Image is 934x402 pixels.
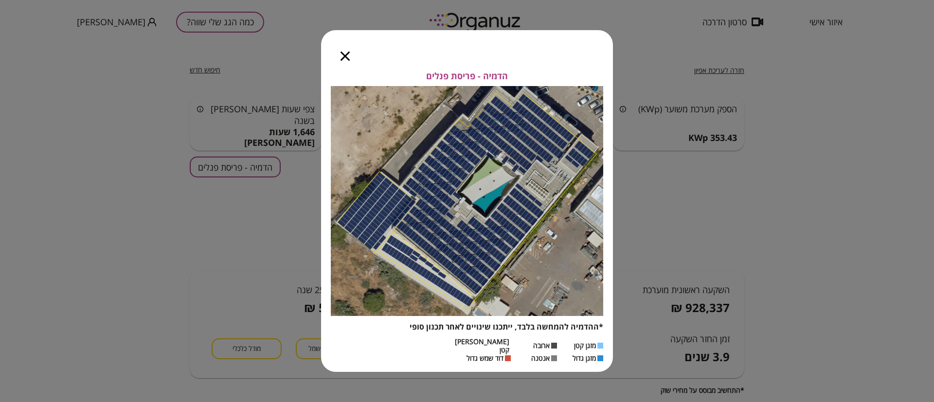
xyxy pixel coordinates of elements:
[573,354,596,362] span: מזגן גדול
[426,71,508,82] span: הדמיה - פריסת פנלים
[533,341,550,350] span: ארובה
[574,341,596,350] span: מזגן קטן
[410,321,603,332] span: *ההדמיה להמחשה בלבד, ייתכנו שינויים לאחר תכנון סופי
[455,337,509,354] span: [PERSON_NAME] קטן
[467,354,503,362] span: דוד שמש גדול
[331,86,603,316] img: Panels layout
[531,354,550,362] span: אנטנה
